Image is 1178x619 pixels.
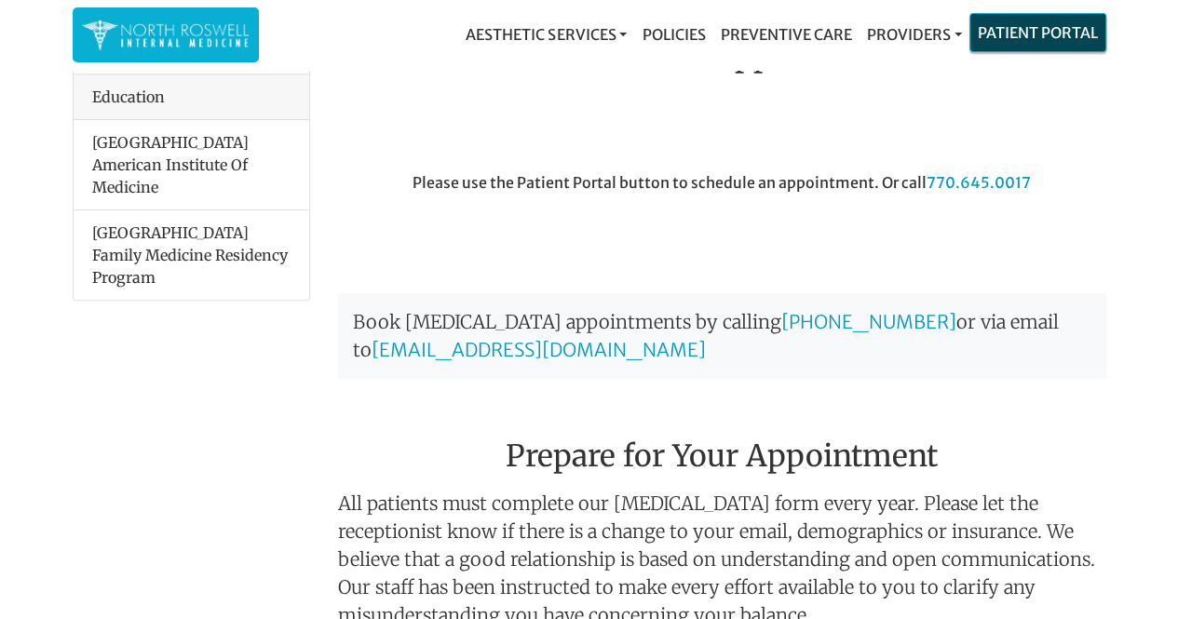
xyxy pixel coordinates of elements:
[324,171,1120,276] div: Please use the Patient Portal button to schedule an appointment. Or call
[927,173,1031,192] a: 770.645.0017
[74,74,309,120] div: Education
[338,293,1106,379] p: Book [MEDICAL_DATA] appointments by calling or via email to
[372,338,706,361] a: [EMAIL_ADDRESS][DOMAIN_NAME]
[634,16,712,53] a: Policies
[82,17,250,53] img: North Roswell Internal Medicine
[74,120,309,210] li: [GEOGRAPHIC_DATA] American Institute Of Medicine
[859,16,968,53] a: Providers
[781,310,956,333] a: [PHONE_NUMBER]
[458,16,634,53] a: Aesthetic Services
[712,16,859,53] a: Preventive Care
[338,394,1106,481] h2: Prepare for Your Appointment
[74,209,309,300] li: [GEOGRAPHIC_DATA] Family Medicine Residency Program
[970,14,1105,51] a: Patient Portal
[338,38,1106,74] h2: Schedule an appointment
